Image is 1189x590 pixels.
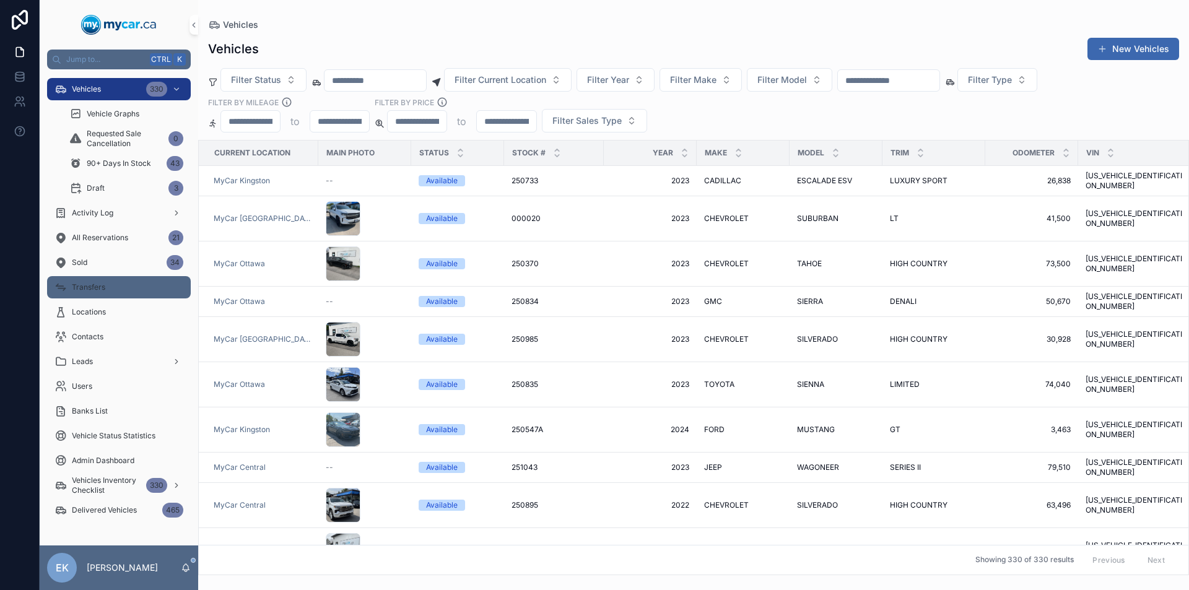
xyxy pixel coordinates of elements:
[890,176,978,186] a: LUXURY SPORT
[890,297,978,306] a: DENALI
[220,68,307,92] button: Select Button
[426,175,458,186] div: Available
[798,148,824,158] span: Model
[87,109,139,119] span: Vehicle Graphs
[72,505,137,515] span: Delivered Vehicles
[512,500,538,510] span: 250895
[426,424,458,435] div: Available
[56,560,69,575] span: EK
[419,500,497,511] a: Available
[797,334,875,344] a: SILVERADO
[326,148,375,158] span: Main Photo
[704,259,749,269] span: CHEVROLET
[611,297,689,306] span: 2023
[419,462,497,473] a: Available
[993,176,1071,186] span: 26,838
[223,19,258,31] span: Vehicles
[797,176,852,186] span: ESCALADE ESV
[704,500,782,510] a: CHEVROLET
[890,176,947,186] span: LUXURY SPORT
[72,208,113,218] span: Activity Log
[1086,171,1187,191] a: [US_VEHICLE_IDENTIFICATION_NUMBER]
[426,500,458,511] div: Available
[1086,209,1187,228] a: [US_VEHICLE_IDENTIFICATION_NUMBER]
[797,297,823,306] span: SIERRA
[87,129,163,149] span: Requested Sale Cancellation
[457,114,466,129] p: to
[704,380,782,389] a: TOYOTA
[72,475,141,495] span: Vehicles Inventory Checklist
[512,500,596,510] a: 250895
[611,259,689,269] span: 2023
[72,84,101,94] span: Vehicles
[611,425,689,435] span: 2024
[993,380,1071,389] a: 74,040
[214,380,265,389] span: MyCar Ottawa
[231,74,281,86] span: Filter Status
[611,380,689,389] a: 2023
[993,259,1071,269] span: 73,500
[162,503,183,518] div: 465
[419,334,497,345] a: Available
[797,380,824,389] span: SIENNA
[704,462,722,472] span: JEEP
[214,425,270,435] span: MyCar Kingston
[890,425,900,435] span: GT
[611,176,689,186] a: 2023
[704,214,749,223] span: CHEVROLET
[326,462,404,472] a: --
[704,176,741,186] span: CADILLAC
[419,296,497,307] a: Available
[660,68,742,92] button: Select Button
[419,148,449,158] span: Status
[47,78,191,100] a: Vehicles330
[72,307,106,317] span: Locations
[611,334,689,344] span: 2023
[512,462,596,472] a: 251043
[890,425,978,435] a: GT
[214,462,311,472] a: MyCar Central
[72,456,134,466] span: Admin Dashboard
[87,183,105,193] span: Draft
[47,400,191,422] a: Banks List
[512,425,543,435] span: 250547A
[426,213,458,224] div: Available
[797,297,875,306] a: SIERRA
[214,462,266,472] span: MyCar Central
[890,334,978,344] a: HIGH COUNTRY
[214,380,311,389] a: MyCar Ottawa
[957,68,1037,92] button: Select Button
[993,425,1071,435] a: 3,463
[757,74,807,86] span: Filter Model
[66,54,145,64] span: Jump to...
[214,214,311,223] a: MyCar [GEOGRAPHIC_DATA]
[747,68,832,92] button: Select Button
[1086,375,1187,394] a: [US_VEHICLE_IDENTIFICATION_NUMBER]
[704,297,722,306] span: GMC
[512,176,596,186] a: 250733
[62,103,191,125] a: Vehicle Graphs
[890,334,947,344] span: HIGH COUNTRY
[704,462,782,472] a: JEEP
[704,425,782,435] a: FORD
[419,424,497,435] a: Available
[797,380,875,389] a: SIENNA
[611,462,689,472] span: 2023
[214,259,265,269] span: MyCar Ottawa
[512,462,538,472] span: 251043
[890,259,978,269] a: HIGH COUNTRY
[670,74,716,86] span: Filter Make
[993,297,1071,306] a: 50,670
[47,50,191,69] button: Jump to...CtrlK
[512,297,596,306] a: 250834
[1086,292,1187,311] a: [US_VEHICLE_IDENTIFICATION_NUMBER]
[890,500,978,510] a: HIGH COUNTRY
[72,381,92,391] span: Users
